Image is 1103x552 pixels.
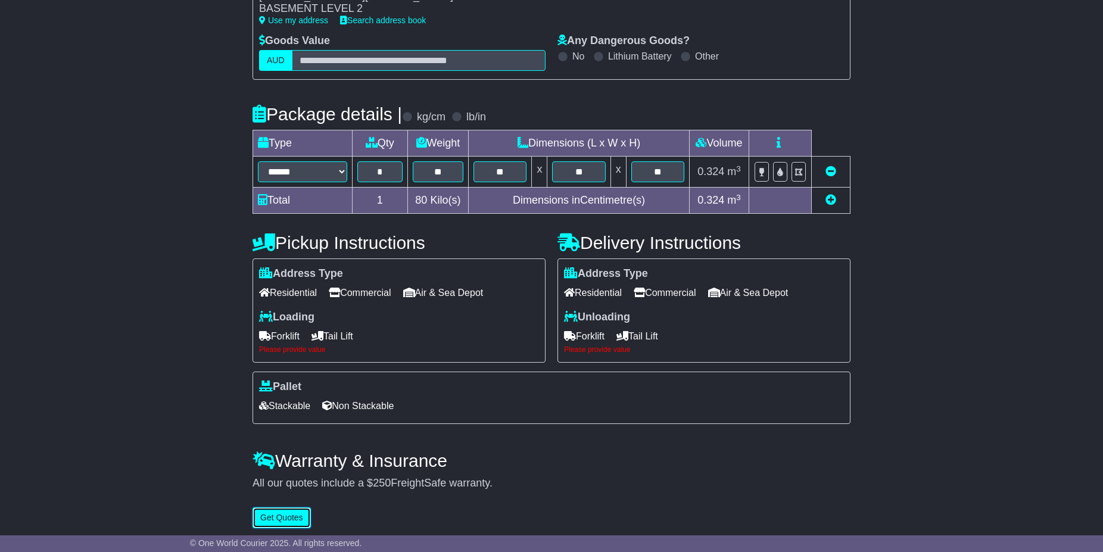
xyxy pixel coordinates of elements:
[259,35,330,48] label: Goods Value
[259,345,539,354] div: Please provide value
[697,194,724,206] span: 0.324
[253,507,311,528] button: Get Quotes
[259,283,317,302] span: Residential
[322,397,394,415] span: Non Stackable
[825,166,836,177] a: Remove this item
[564,311,630,324] label: Unloading
[259,15,328,25] a: Use my address
[466,111,486,124] label: lb/in
[469,130,690,157] td: Dimensions (L x W x H)
[417,111,445,124] label: kg/cm
[708,283,789,302] span: Air & Sea Depot
[572,51,584,62] label: No
[564,345,844,354] div: Please provide value
[610,157,626,188] td: x
[353,188,408,214] td: 1
[727,166,741,177] span: m
[564,327,605,345] span: Forklift
[557,233,850,252] h4: Delivery Instructions
[564,283,622,302] span: Residential
[532,157,547,188] td: x
[190,538,362,548] span: © One World Courier 2025. All rights reserved.
[259,327,300,345] span: Forklift
[253,104,402,124] h4: Package details |
[407,130,469,157] td: Weight
[253,233,546,252] h4: Pickup Instructions
[253,477,850,490] div: All our quotes include a $ FreightSafe warranty.
[403,283,484,302] span: Air & Sea Depot
[253,188,353,214] td: Total
[259,381,301,394] label: Pallet
[697,166,724,177] span: 0.324
[259,2,524,15] div: BASEMENT LEVEL 2
[329,283,391,302] span: Commercial
[259,397,310,415] span: Stackable
[415,194,427,206] span: 80
[259,50,292,71] label: AUD
[616,327,658,345] span: Tail Lift
[564,267,648,280] label: Address Type
[253,130,353,157] td: Type
[608,51,672,62] label: Lithium Battery
[259,311,314,324] label: Loading
[311,327,353,345] span: Tail Lift
[736,164,741,173] sup: 3
[373,477,391,489] span: 250
[253,451,850,470] h4: Warranty & Insurance
[634,283,696,302] span: Commercial
[407,188,469,214] td: Kilo(s)
[353,130,408,157] td: Qty
[469,188,690,214] td: Dimensions in Centimetre(s)
[689,130,749,157] td: Volume
[557,35,690,48] label: Any Dangerous Goods?
[259,267,343,280] label: Address Type
[825,194,836,206] a: Add new item
[736,193,741,202] sup: 3
[340,15,426,25] a: Search address book
[727,194,741,206] span: m
[695,51,719,62] label: Other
